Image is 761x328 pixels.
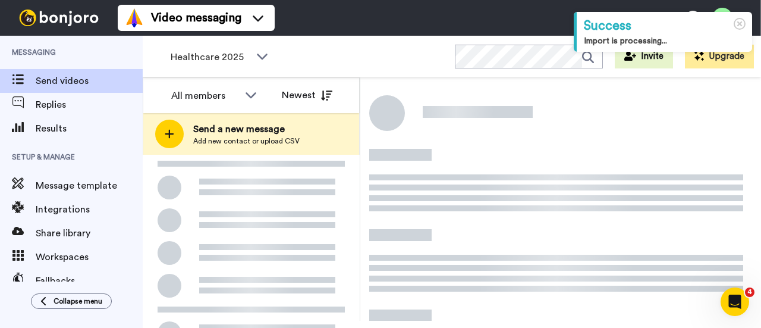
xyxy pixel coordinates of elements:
[36,74,143,88] span: Send videos
[31,293,112,309] button: Collapse menu
[36,226,143,240] span: Share library
[54,296,102,306] span: Collapse menu
[36,274,143,288] span: Fallbacks
[36,250,143,264] span: Workspaces
[14,10,103,26] img: bj-logo-header-white.svg
[36,179,143,193] span: Message template
[193,136,300,146] span: Add new contact or upload CSV
[584,35,745,47] div: Import is processing...
[125,8,144,27] img: vm-color.svg
[171,50,250,64] span: Healthcare 2025
[36,98,143,112] span: Replies
[36,202,143,217] span: Integrations
[151,10,241,26] span: Video messaging
[193,122,300,136] span: Send a new message
[584,17,745,35] div: Success
[721,288,749,316] iframe: Intercom live chat
[36,121,143,136] span: Results
[745,288,754,297] span: 4
[171,89,239,103] div: All members
[685,45,754,68] button: Upgrade
[615,45,673,68] button: Invite
[273,83,341,107] button: Newest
